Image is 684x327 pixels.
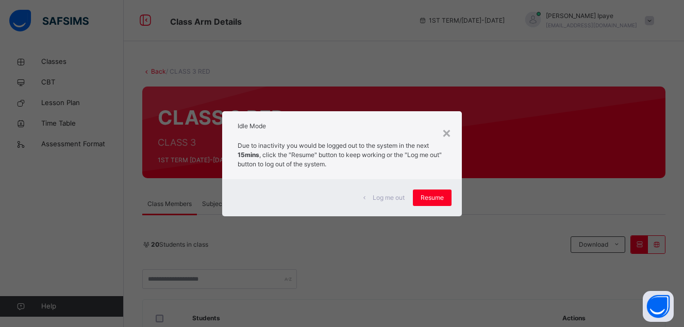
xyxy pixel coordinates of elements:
strong: 15mins [238,151,259,159]
h2: Idle Mode [238,122,446,131]
span: Log me out [373,193,405,202]
button: Open asap [643,291,674,322]
div: × [442,122,452,143]
p: Due to inactivity you would be logged out to the system in the next , click the "Resume" button t... [238,141,446,169]
span: Resume [421,193,444,202]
